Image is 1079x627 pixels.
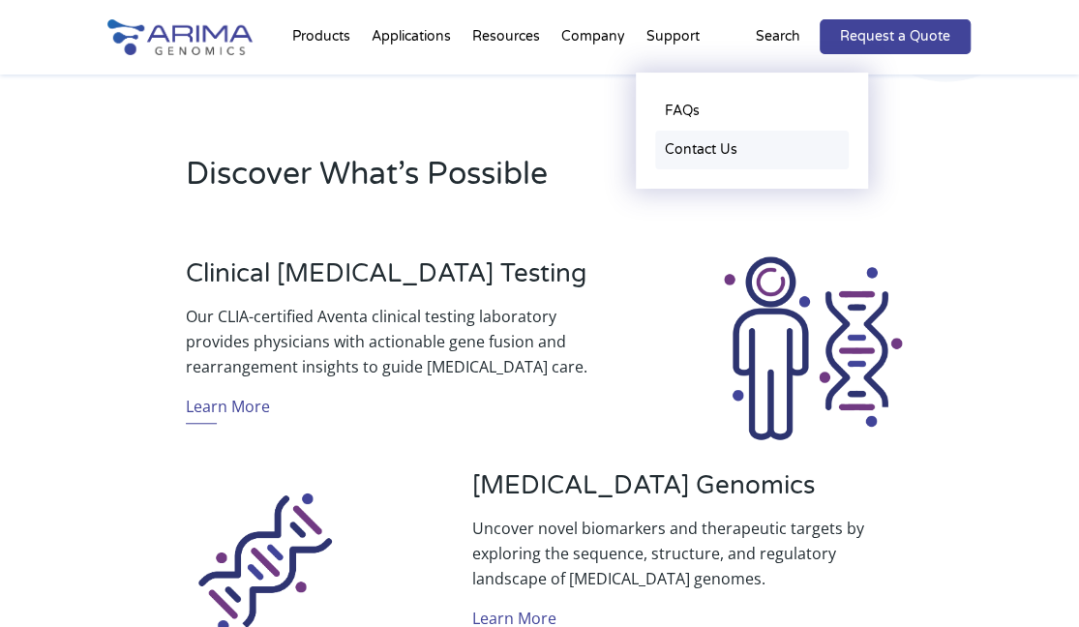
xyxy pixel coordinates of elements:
a: FAQs [655,92,849,131]
a: Request a Quote [820,19,971,54]
h3: [MEDICAL_DATA] Genomics [472,470,894,516]
iframe: Chat Widget [982,534,1079,627]
p: Our CLIA-certified Aventa clinical testing laboratory provides physicians with actionable gene fu... [186,304,608,379]
a: Contact Us [655,131,849,169]
h3: Clinical [MEDICAL_DATA] Testing [186,258,608,304]
p: Uncover novel biomarkers and therapeutic targets by exploring the sequence, structure, and regula... [472,516,894,591]
p: Search [756,24,800,49]
img: Clinical Testing Icon [718,254,908,443]
h2: Discover What’s Possible [186,153,744,211]
img: Arima-Genomics-logo [107,19,253,55]
a: Learn More [186,394,270,424]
